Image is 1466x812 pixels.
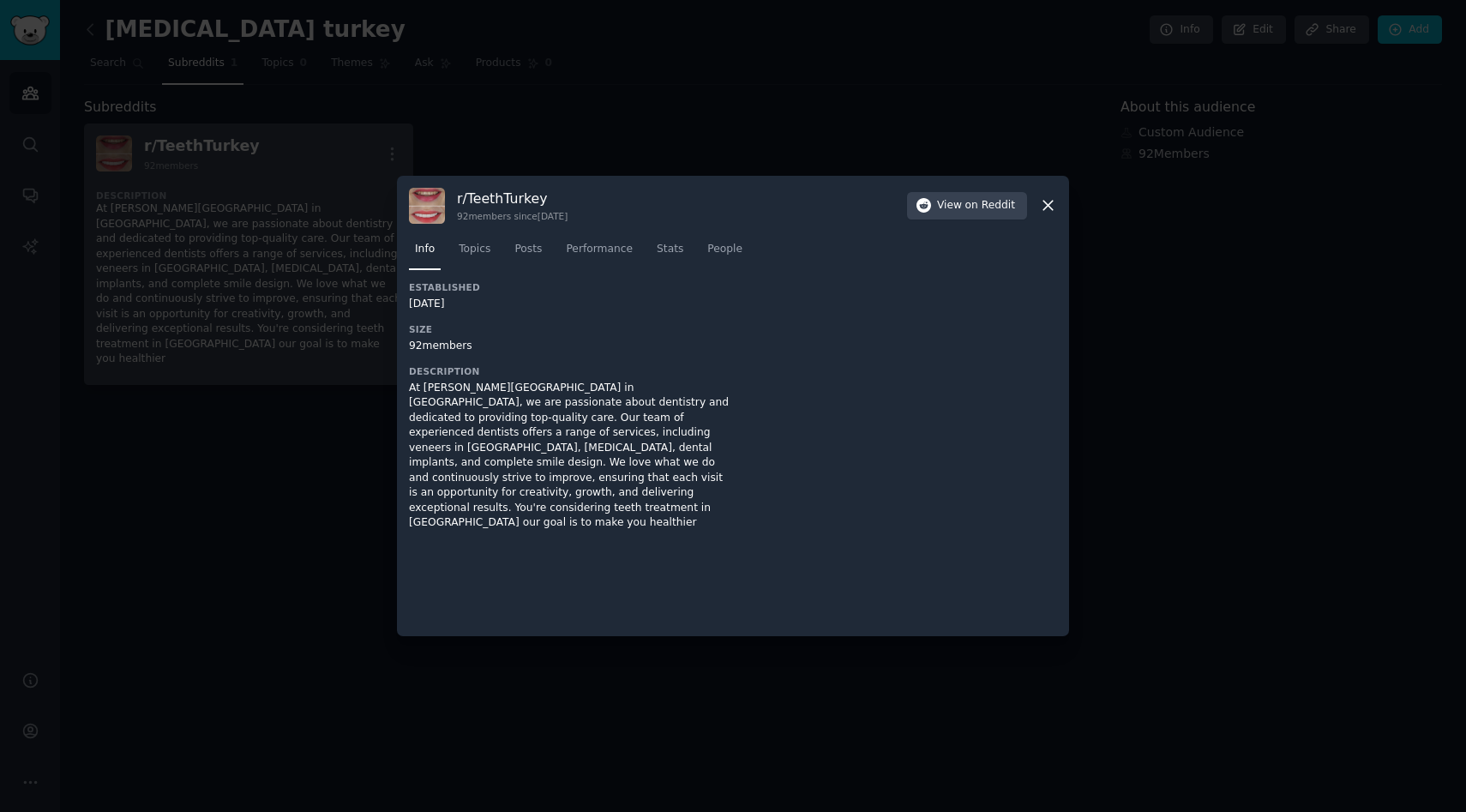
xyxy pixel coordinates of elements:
[701,236,748,271] a: People
[409,339,733,354] div: 92 members
[409,323,733,335] h3: Size
[566,242,633,257] span: Performance
[409,188,445,224] img: TeethTurkey
[907,192,1027,220] button: Viewon Reddit
[409,381,733,531] div: At [PERSON_NAME][GEOGRAPHIC_DATA] in [GEOGRAPHIC_DATA], we are passionate about dentistry and ded...
[409,236,441,271] a: Info
[514,242,542,257] span: Posts
[937,198,1015,214] span: View
[508,236,548,271] a: Posts
[457,210,568,222] div: 92 members since [DATE]
[409,365,733,377] h3: Description
[965,198,1015,214] span: on Reddit
[415,242,435,257] span: Info
[707,242,742,257] span: People
[459,242,490,257] span: Topics
[651,236,689,271] a: Stats
[457,189,568,208] h3: r/ TeethTurkey
[409,297,733,312] div: [DATE]
[409,281,733,293] h3: Established
[560,236,639,271] a: Performance
[453,236,496,271] a: Topics
[657,242,683,257] span: Stats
